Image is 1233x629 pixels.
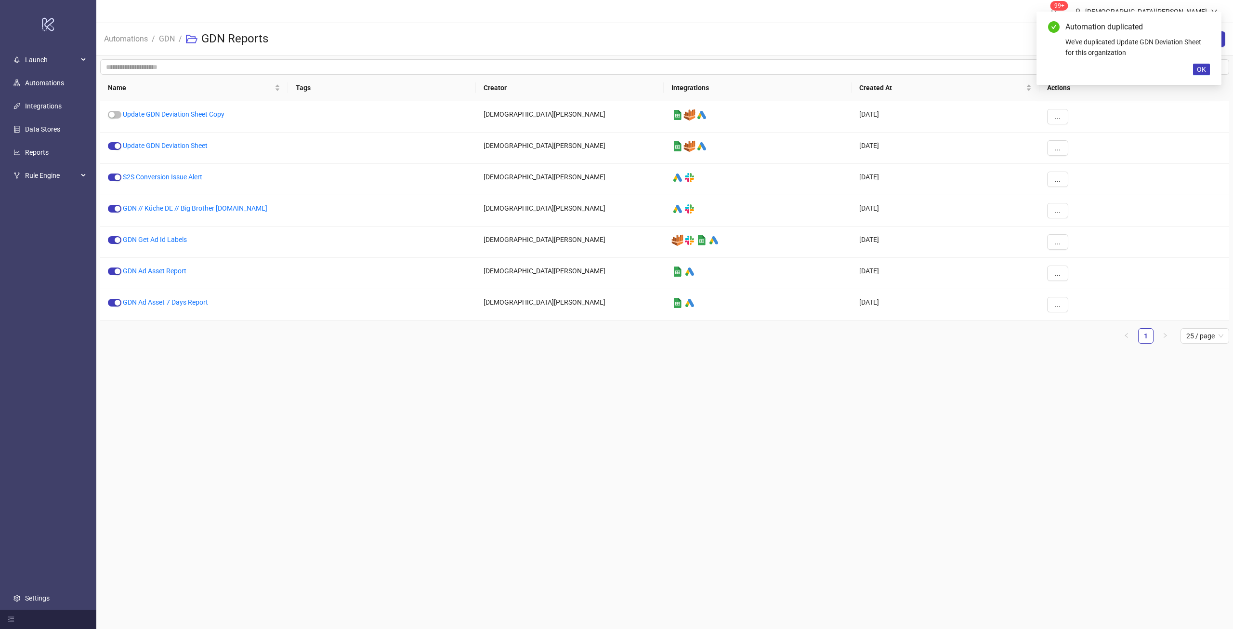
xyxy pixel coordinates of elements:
[25,125,60,133] a: Data Stores
[123,142,208,149] a: Update GDN Deviation Sheet
[852,195,1039,227] div: [DATE]
[476,75,664,101] th: Creator
[1211,8,1218,15] span: down
[852,133,1039,164] div: [DATE]
[476,289,664,321] div: [DEMOGRAPHIC_DATA][PERSON_NAME]
[852,164,1039,195] div: [DATE]
[123,173,202,181] a: S2S Conversion Issue Alert
[201,31,268,47] h3: GDN Reports
[123,204,267,212] a: GDN // Küche DE // Big Brother [DOMAIN_NAME]
[1065,37,1210,58] div: We've duplicated Update GDN Deviation Sheet for this organization
[108,82,273,93] span: Name
[1193,64,1210,75] button: OK
[1119,328,1134,344] li: Previous Page
[476,195,664,227] div: [DEMOGRAPHIC_DATA][PERSON_NAME]
[288,75,476,101] th: Tags
[1199,21,1210,32] a: Close
[1048,21,1060,33] span: check-circle
[1139,329,1153,343] a: 1
[25,79,64,87] a: Automations
[1055,113,1061,120] span: ...
[476,133,664,164] div: [DEMOGRAPHIC_DATA][PERSON_NAME]
[1186,329,1223,343] span: 25 / page
[123,110,224,118] a: Update GDN Deviation Sheet Copy
[157,33,177,43] a: GDN
[476,101,664,133] div: [DEMOGRAPHIC_DATA][PERSON_NAME]
[123,236,187,243] a: GDN Get Ad Id Labels
[1157,328,1173,344] button: right
[186,33,197,45] span: folder-open
[13,56,20,63] span: rocket
[1075,8,1081,15] span: user
[25,50,78,69] span: Launch
[123,267,186,275] a: GDN Ad Asset Report
[1055,238,1061,246] span: ...
[179,24,182,54] li: /
[8,616,14,623] span: menu-fold
[476,227,664,258] div: [DEMOGRAPHIC_DATA][PERSON_NAME]
[852,227,1039,258] div: [DATE]
[100,75,288,101] th: Name
[859,82,1024,93] span: Created At
[25,594,50,602] a: Settings
[1119,328,1134,344] button: left
[25,166,78,185] span: Rule Engine
[1055,301,1061,308] span: ...
[1047,203,1068,218] button: ...
[152,24,155,54] li: /
[1055,175,1061,183] span: ...
[1047,172,1068,187] button: ...
[476,258,664,289] div: [DEMOGRAPHIC_DATA][PERSON_NAME]
[1138,328,1154,344] li: 1
[1197,66,1206,73] span: OK
[102,33,150,43] a: Automations
[25,102,62,110] a: Integrations
[1055,144,1061,152] span: ...
[1157,328,1173,344] li: Next Page
[1047,140,1068,156] button: ...
[1124,333,1129,338] span: left
[1065,21,1210,33] div: Automation duplicated
[13,172,20,179] span: fork
[1047,266,1068,281] button: ...
[1047,297,1068,312] button: ...
[852,258,1039,289] div: [DATE]
[123,298,208,306] a: GDN Ad Asset 7 Days Report
[1047,234,1068,250] button: ...
[664,75,852,101] th: Integrations
[852,75,1039,101] th: Created At
[1055,207,1061,214] span: ...
[1081,6,1211,17] div: [DEMOGRAPHIC_DATA][PERSON_NAME]
[1181,328,1229,344] div: Page Size
[25,148,49,156] a: Reports
[1050,1,1068,11] sup: 685
[1047,109,1068,124] button: ...
[1162,333,1168,338] span: right
[852,289,1039,321] div: [DATE]
[476,164,664,195] div: [DEMOGRAPHIC_DATA][PERSON_NAME]
[852,101,1039,133] div: [DATE]
[1055,269,1061,277] span: ...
